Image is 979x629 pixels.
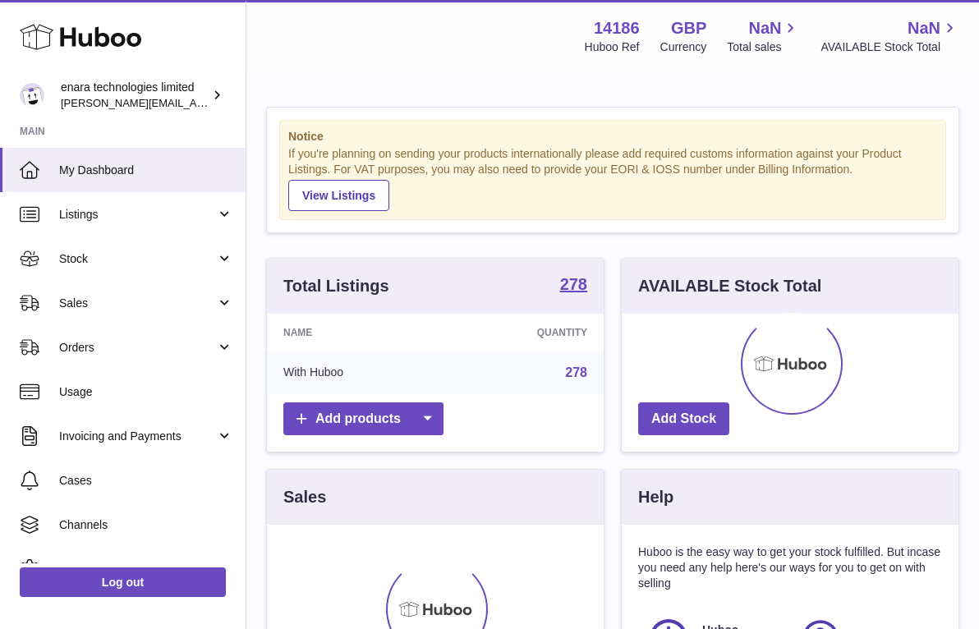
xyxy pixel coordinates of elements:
[59,429,216,444] span: Invoicing and Payments
[727,39,800,55] span: Total sales
[638,544,942,591] p: Huboo is the easy way to get your stock fulfilled. But incase you need any help here's our ways f...
[908,17,940,39] span: NaN
[59,562,233,577] span: Settings
[59,340,216,356] span: Orders
[594,17,640,39] strong: 14186
[748,17,781,39] span: NaN
[671,17,706,39] strong: GBP
[59,384,233,400] span: Usage
[20,567,226,597] a: Log out
[565,365,587,379] a: 278
[638,402,729,436] a: Add Stock
[444,314,604,351] th: Quantity
[267,351,444,394] td: With Huboo
[560,276,587,292] strong: 278
[283,402,444,436] a: Add products
[288,129,937,145] strong: Notice
[61,96,329,109] span: [PERSON_NAME][EMAIL_ADDRESS][DOMAIN_NAME]
[283,486,326,508] h3: Sales
[288,146,937,210] div: If you're planning on sending your products internationally please add required customs informati...
[585,39,640,55] div: Huboo Ref
[727,17,800,55] a: NaN Total sales
[638,486,673,508] h3: Help
[59,517,233,533] span: Channels
[59,296,216,311] span: Sales
[660,39,707,55] div: Currency
[59,207,216,223] span: Listings
[560,276,587,296] a: 278
[59,251,216,267] span: Stock
[638,275,821,297] h3: AVAILABLE Stock Total
[59,163,233,178] span: My Dashboard
[59,473,233,489] span: Cases
[20,83,44,108] img: Dee@enara.co
[283,275,389,297] h3: Total Listings
[61,80,209,111] div: enara technologies limited
[820,39,959,55] span: AVAILABLE Stock Total
[820,17,959,55] a: NaN AVAILABLE Stock Total
[288,180,389,211] a: View Listings
[267,314,444,351] th: Name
